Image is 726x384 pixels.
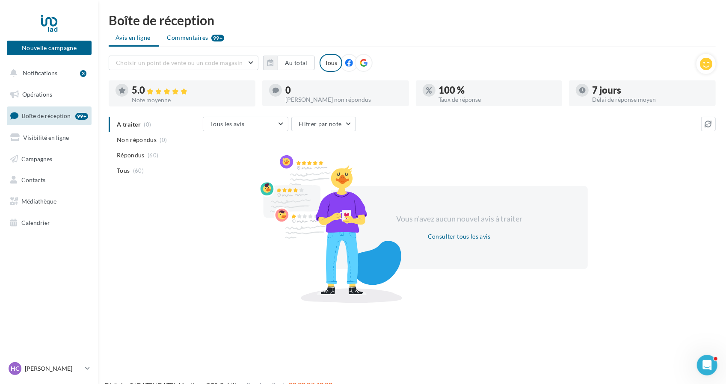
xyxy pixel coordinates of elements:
[439,86,556,95] div: 100 %
[14,14,21,21] img: logo_orange.svg
[5,214,93,232] a: Calendrier
[14,22,21,29] img: website_grey.svg
[45,50,66,56] div: Domaine
[263,56,315,70] button: Au total
[278,56,315,70] button: Au total
[167,33,208,42] span: Commentaires
[132,97,249,103] div: Note moyenne
[148,152,158,159] span: (60)
[117,136,157,144] span: Non répondus
[211,35,224,41] div: 99+
[285,86,402,95] div: 0
[22,22,97,29] div: Domaine: [DOMAIN_NAME]
[24,14,42,21] div: v 4.0.25
[75,113,88,120] div: 99+
[320,54,342,72] div: Tous
[5,150,93,168] a: Campagnes
[592,97,709,103] div: Délai de réponse moyen
[5,129,93,147] a: Visibilité en ligne
[109,14,716,27] div: Boîte de réception
[22,112,71,119] span: Boîte de réception
[23,134,69,141] span: Visibilité en ligne
[697,355,717,375] iframe: Intercom live chat
[424,231,494,242] button: Consulter tous les avis
[5,192,93,210] a: Médiathèque
[22,91,52,98] span: Opérations
[108,50,129,56] div: Mots-clés
[117,151,145,160] span: Répondus
[11,364,19,373] span: HC
[133,167,144,174] span: (60)
[116,59,243,66] span: Choisir un point de vente ou un code magasin
[21,198,56,205] span: Médiathèque
[80,70,86,77] div: 3
[160,136,167,143] span: (0)
[285,97,402,103] div: [PERSON_NAME] non répondus
[5,106,93,125] a: Boîte de réception99+
[21,176,45,183] span: Contacts
[98,50,105,56] img: tab_keywords_by_traffic_grey.svg
[291,117,356,131] button: Filtrer par note
[21,155,52,162] span: Campagnes
[439,97,556,103] div: Taux de réponse
[109,56,258,70] button: Choisir un point de vente ou un code magasin
[5,171,93,189] a: Contacts
[7,41,92,55] button: Nouvelle campagne
[25,364,82,373] p: [PERSON_NAME]
[132,86,249,95] div: 5.0
[23,69,57,77] span: Notifications
[36,50,42,56] img: tab_domain_overview_orange.svg
[5,64,90,82] button: Notifications 3
[592,86,709,95] div: 7 jours
[21,219,50,226] span: Calendrier
[210,120,245,127] span: Tous les avis
[386,213,533,224] div: Vous n'avez aucun nouvel avis à traiter
[117,166,130,175] span: Tous
[203,117,288,131] button: Tous les avis
[7,360,92,377] a: HC [PERSON_NAME]
[5,86,93,103] a: Opérations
